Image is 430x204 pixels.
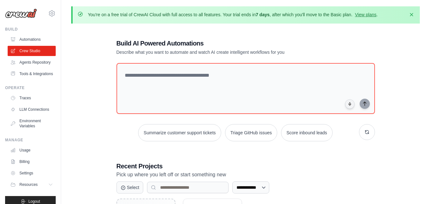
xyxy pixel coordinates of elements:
[8,157,56,167] a: Billing
[355,12,376,17] a: View plans
[116,171,375,179] p: Pick up where you left off or start something new
[225,124,277,141] button: Triage GitHub issues
[116,162,375,171] h3: Recent Projects
[19,182,38,187] span: Resources
[116,181,144,193] button: Select
[5,9,37,18] img: Logo
[359,124,375,140] button: Get new suggestions
[8,34,56,45] a: Automations
[5,27,56,32] div: Build
[5,85,56,90] div: Operate
[256,12,270,17] strong: 7 days
[116,49,330,55] p: Describe what you want to automate and watch AI create intelligent workflows for you
[345,99,355,109] button: Click to speak your automation idea
[8,93,56,103] a: Traces
[8,179,56,190] button: Resources
[8,168,56,178] a: Settings
[8,116,56,131] a: Environment Variables
[8,104,56,115] a: LLM Connections
[116,39,330,48] h1: Build AI Powered Automations
[138,124,221,141] button: Summarize customer support tickets
[5,137,56,143] div: Manage
[88,11,378,18] p: You're on a free trial of CrewAI Cloud with full access to all features. Your trial ends in , aft...
[8,46,56,56] a: Crew Studio
[28,199,40,204] span: Logout
[8,57,56,67] a: Agents Repository
[281,124,333,141] button: Score inbound leads
[8,69,56,79] a: Tools & Integrations
[8,145,56,155] a: Usage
